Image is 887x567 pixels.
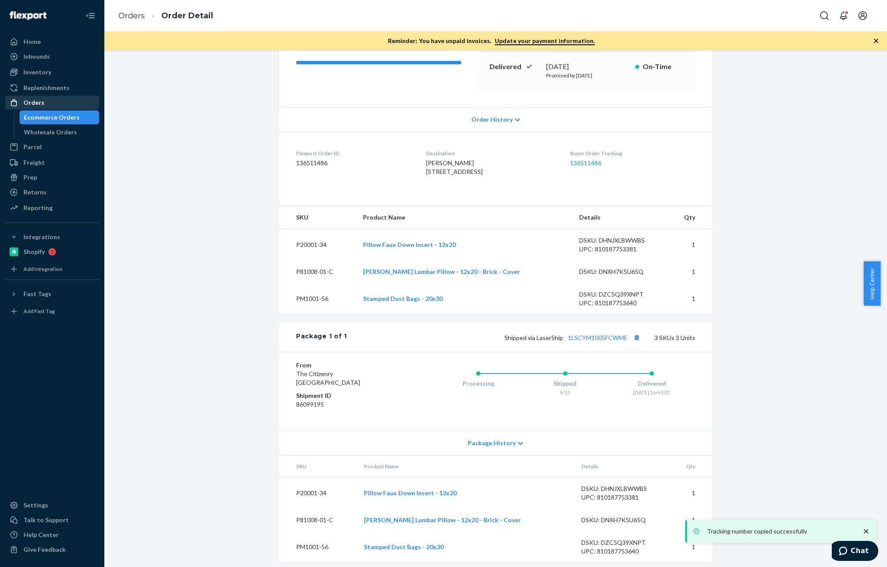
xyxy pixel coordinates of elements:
a: Add Fast Tag [5,304,99,318]
a: 136511486 [570,159,601,167]
dt: Flexport Order ID [296,150,412,157]
p: Promised by [DATE] [546,72,628,79]
dd: 86099195 [296,400,400,409]
dt: Shipment ID [296,391,400,400]
a: Help Center [5,528,99,542]
a: Freight [5,156,99,170]
th: SKU [279,456,357,477]
dt: From [296,361,400,370]
div: DSKU: DZC5Q39XNPT [581,538,663,547]
button: Copy tracking number [631,332,642,343]
div: Delivered [608,379,695,388]
div: 3 SKUs 3 Units [347,332,695,343]
td: 1 [670,477,713,509]
a: Ecommerce Orders [20,110,100,124]
td: 1 [670,509,713,531]
div: Integrations [23,233,60,241]
div: DSKU: DHNJXLBWWBS [579,236,661,245]
div: Freight [23,158,45,167]
a: [PERSON_NAME] Lumbar Pillow - 12x20 - Brick - Cover [363,268,520,275]
button: Close Navigation [82,7,99,24]
th: Qty [670,456,713,477]
a: Settings [5,498,99,512]
div: Inbounds [23,52,50,61]
th: Qty [667,206,713,229]
button: Open notifications [835,7,852,24]
a: Update your payment information. [495,37,595,45]
div: Package 1 of 1 [296,332,347,343]
a: 1LSCYM1005FCWME [568,334,627,341]
p: Delivered [490,62,539,72]
a: Returns [5,185,99,199]
a: Pillow Faux Down Insert - 12x20 [363,241,456,248]
div: Ecommerce Orders [24,113,80,122]
td: P81008-01-C [279,260,356,283]
a: Reporting [5,201,99,215]
a: Orders [5,96,99,110]
div: Orders [23,98,44,107]
div: Give Feedback [23,545,66,554]
td: 1 [667,229,713,261]
button: Give Feedback [5,543,99,557]
button: Open Search Box [816,7,833,24]
div: [DATE] [546,62,628,72]
td: 1 [667,260,713,283]
iframe: Opens a widget where you can chat to one of our agents [832,541,878,563]
a: Stamped Dust Bags - 20x30 [363,295,443,302]
dd: 136511486 [296,159,412,167]
a: Pillow Faux Down Insert - 12x20 [364,489,457,497]
div: Fast Tags [23,290,51,298]
div: Inventory [23,68,51,77]
button: Open account menu [854,7,871,24]
button: Help Center [864,261,880,306]
p: On-Time [643,62,685,72]
a: Orders [118,11,145,20]
a: Order Detail [161,11,213,20]
a: Parcel [5,140,99,154]
ol: breadcrumbs [111,3,220,29]
a: [PERSON_NAME] Lumbar Pillow - 12x20 - Brick - Cover [364,516,521,524]
div: DSKU: DHNJXLBWWBS [581,484,663,493]
dt: Buyer Order Tracking [570,150,695,157]
span: Shipped via LaserShip [504,334,642,341]
a: Prep [5,170,99,184]
svg: close toast [862,527,870,536]
span: The Citizenry [GEOGRAPHIC_DATA] [296,370,360,386]
th: Product Name [356,206,572,229]
div: Processing [435,379,522,388]
p: Reminder: You have unpaid invoices. [388,37,595,45]
div: 9/12 [522,389,609,396]
button: Talk to Support [5,513,99,527]
a: Stamped Dust Bags - 20x30 [364,543,443,550]
div: Parcel [23,143,42,151]
p: Tracking number copied successfully [707,527,853,536]
div: Returns [23,188,47,197]
td: P20001-34 [279,477,357,509]
a: Shopify [5,245,99,259]
div: Shipped [522,379,609,388]
span: [PERSON_NAME] [STREET_ADDRESS] [426,159,483,175]
div: Home [23,37,41,46]
button: Fast Tags [5,287,99,301]
a: Add Integration [5,262,99,276]
td: PM1001-56 [279,531,357,563]
span: Order History [471,115,513,124]
div: DSKU: DNXH7K5U65Q [579,267,661,276]
div: Prep [23,173,37,182]
dt: Destination [426,150,556,157]
div: Reporting [23,203,53,212]
div: UPC: 810187753640 [579,299,661,307]
div: Replenishments [23,83,70,92]
div: Help Center [23,530,59,539]
div: DSKU: DNXH7K5U65Q [581,516,663,524]
th: SKU [279,206,356,229]
div: DSKU: DZC5Q39XNPT [579,290,661,299]
th: Product Name [357,456,575,477]
a: Home [5,35,99,49]
td: PM1001-56 [279,283,356,314]
div: UPC: 810187753381 [581,493,663,502]
a: Inventory [5,65,99,79]
img: Flexport logo [10,11,47,20]
a: Inbounds [5,50,99,63]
